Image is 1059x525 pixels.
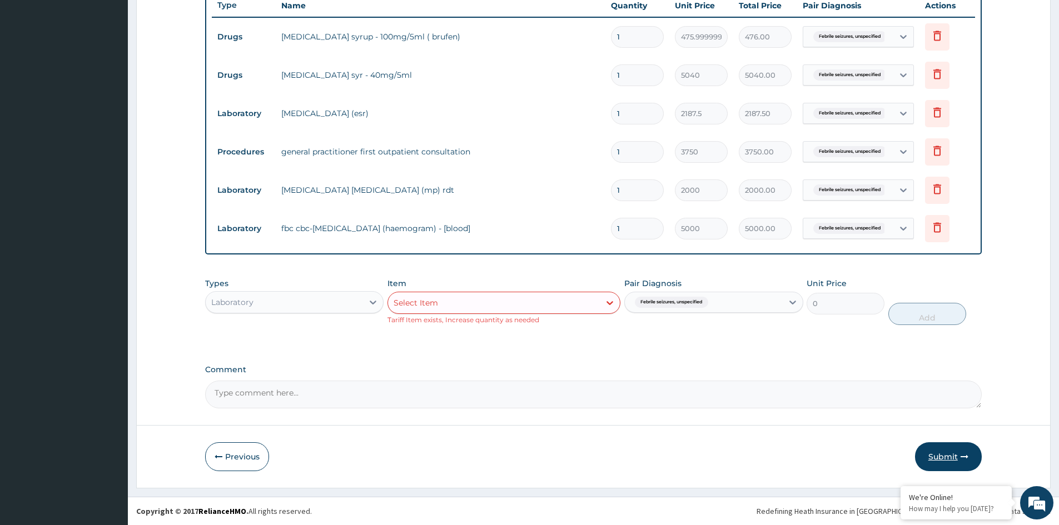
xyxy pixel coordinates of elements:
[212,180,276,201] td: Laboratory
[212,218,276,239] td: Laboratory
[211,297,253,308] div: Laboratory
[58,62,187,77] div: Chat with us now
[813,108,887,119] span: Febrile seizures, unspecified
[205,279,228,288] label: Types
[888,303,966,325] button: Add
[276,141,605,163] td: general practitioner first outpatient consultation
[276,102,605,124] td: [MEDICAL_DATA] (esr)
[624,278,682,289] label: Pair Diagnosis
[813,223,887,234] span: Febrile seizures, unspecified
[909,504,1003,513] p: How may I help you today?
[813,146,887,157] span: Febrile seizures, unspecified
[21,56,45,83] img: d_794563401_company_1708531726252_794563401
[757,506,1051,517] div: Redefining Heath Insurance in [GEOGRAPHIC_DATA] using Telemedicine and Data Science!
[909,492,1003,502] div: We're Online!
[136,506,248,516] strong: Copyright © 2017 .
[635,297,708,308] span: Febrile seizures, unspecified
[915,442,982,471] button: Submit
[387,316,539,324] small: Tariff Item exists, Increase quantity as needed
[813,31,887,42] span: Febrile seizures, unspecified
[212,142,276,162] td: Procedures
[205,365,982,374] label: Comment
[276,26,605,48] td: [MEDICAL_DATA] syrup - 100mg/5ml ( brufen)
[128,497,1059,525] footer: All rights reserved.
[276,217,605,239] td: fbc cbc-[MEDICAL_DATA] (haemogram) - [blood]
[807,278,847,289] label: Unit Price
[394,297,438,308] div: Select Item
[182,6,209,32] div: Minimize live chat window
[198,506,246,516] a: RelianceHMO
[387,278,406,289] label: Item
[276,179,605,201] td: [MEDICAL_DATA] [MEDICAL_DATA] (mp) rdt
[212,65,276,86] td: Drugs
[813,184,887,196] span: Febrile seizures, unspecified
[205,442,269,471] button: Previous
[6,303,212,342] textarea: Type your message and hit 'Enter'
[212,103,276,124] td: Laboratory
[813,69,887,81] span: Febrile seizures, unspecified
[212,27,276,47] td: Drugs
[276,64,605,86] td: [MEDICAL_DATA] syr - 40mg/5ml
[64,140,153,252] span: We're online!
